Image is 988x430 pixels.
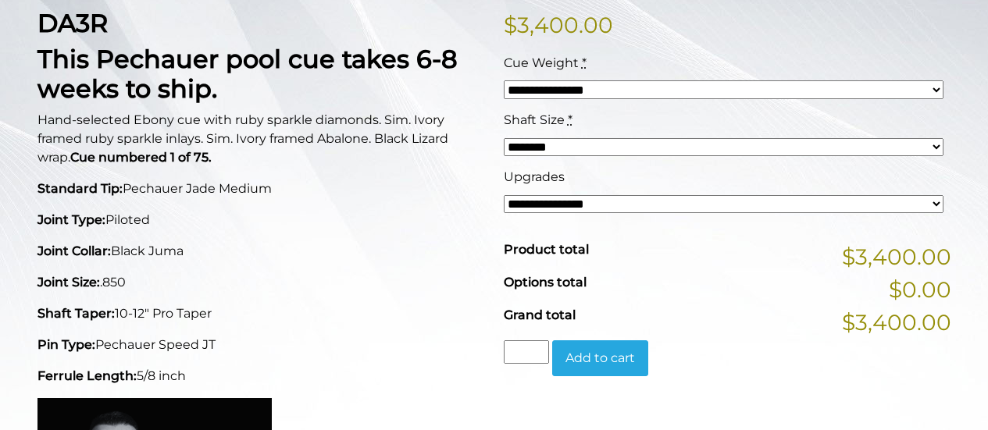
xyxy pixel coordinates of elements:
p: Black Juma [37,242,485,261]
p: 5/8 inch [37,367,485,386]
bdi: 3,400.00 [504,12,613,38]
strong: Joint Size: [37,275,100,290]
span: Shaft Size [504,112,565,127]
strong: Joint Collar: [37,243,111,258]
span: Options total [504,275,587,290]
span: $3,400.00 [842,240,951,273]
strong: DA3R [37,8,108,38]
strong: Joint Type: [37,212,105,227]
span: $3,400.00 [842,306,951,339]
p: Piloted [37,211,485,229]
span: Grand total [504,307,576,322]
strong: Ferrule Length: [37,368,137,383]
p: .850 [37,273,485,292]
p: Pechauer Jade Medium [37,179,485,198]
span: Upgrades [504,169,565,184]
input: Product quantity [504,340,549,364]
strong: Standard Tip: [37,181,123,196]
strong: Cue numbered 1 of 75. [70,150,212,165]
span: $ [504,12,517,38]
span: Cue Weight [504,55,579,70]
abbr: required [568,112,572,127]
strong: This Pechauer pool cue takes 6-8 weeks to ship. [37,44,458,104]
button: Add to cart [552,340,648,376]
span: Product total [504,242,589,257]
strong: Pin Type: [37,337,95,352]
span: Hand-selected Ebony cue with ruby sparkle diamonds. Sim. Ivory framed ruby sparkle inlays. Sim. I... [37,112,448,165]
span: $0.00 [889,273,951,306]
p: Pechauer Speed JT [37,336,485,354]
abbr: required [582,55,587,70]
p: 10-12" Pro Taper [37,304,485,323]
strong: Shaft Taper: [37,306,115,321]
